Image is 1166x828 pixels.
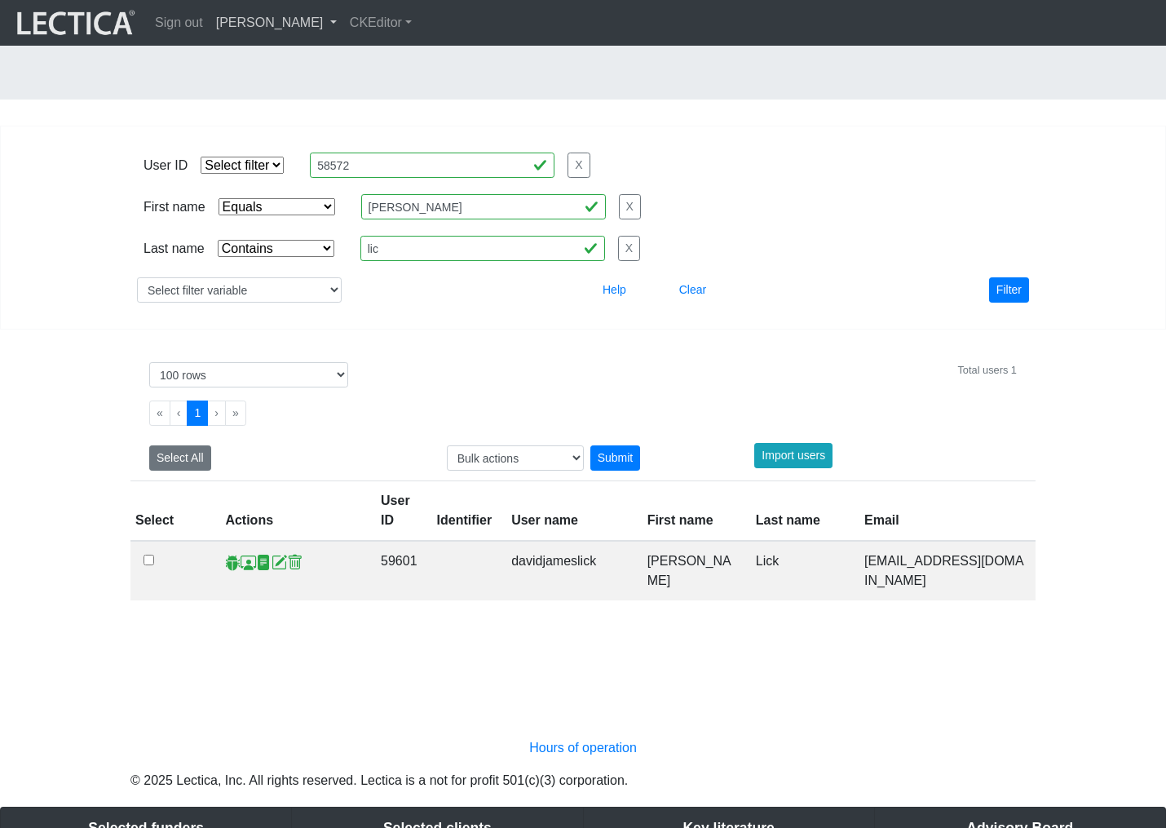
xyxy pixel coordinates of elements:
[989,277,1029,303] button: Filter
[568,153,590,178] button: X
[595,282,634,296] a: Help
[130,481,215,542] th: Select
[529,741,637,755] a: Hours of operation
[746,541,855,600] td: Lick
[149,401,1017,426] ul: Pagination
[746,481,855,542] th: Last name
[754,443,833,468] button: Import users
[855,541,1036,600] td: [EMAIL_ADDRESS][DOMAIN_NAME]
[855,481,1036,542] th: Email
[957,362,1017,378] div: Total users 1
[501,541,638,600] td: davidjameslick
[13,7,135,38] img: lecticalive
[130,771,1036,790] p: © 2025 Lectica, Inc. All rights reserved. Lectica is a not for profit 501(c)(3) corporation.
[148,7,210,39] a: Sign out
[256,554,272,571] span: reports
[210,7,343,39] a: [PERSON_NAME]
[427,481,502,542] th: Identifier
[590,445,641,471] div: Submit
[371,541,427,600] td: 59601
[187,401,208,426] button: Go to page 1
[144,239,205,259] div: Last name
[618,236,640,261] button: X
[501,481,638,542] th: User name
[144,197,205,217] div: First name
[215,481,371,542] th: Actions
[638,541,746,600] td: [PERSON_NAME]
[672,277,713,303] button: Clear
[371,481,427,542] th: User ID
[638,481,746,542] th: First name
[343,7,418,39] a: CKEditor
[595,277,634,303] button: Help
[149,445,211,471] button: Select All
[144,156,188,175] div: User ID
[619,194,641,219] button: X
[287,554,303,571] span: delete
[241,554,256,571] span: Staff
[272,554,287,571] span: account update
